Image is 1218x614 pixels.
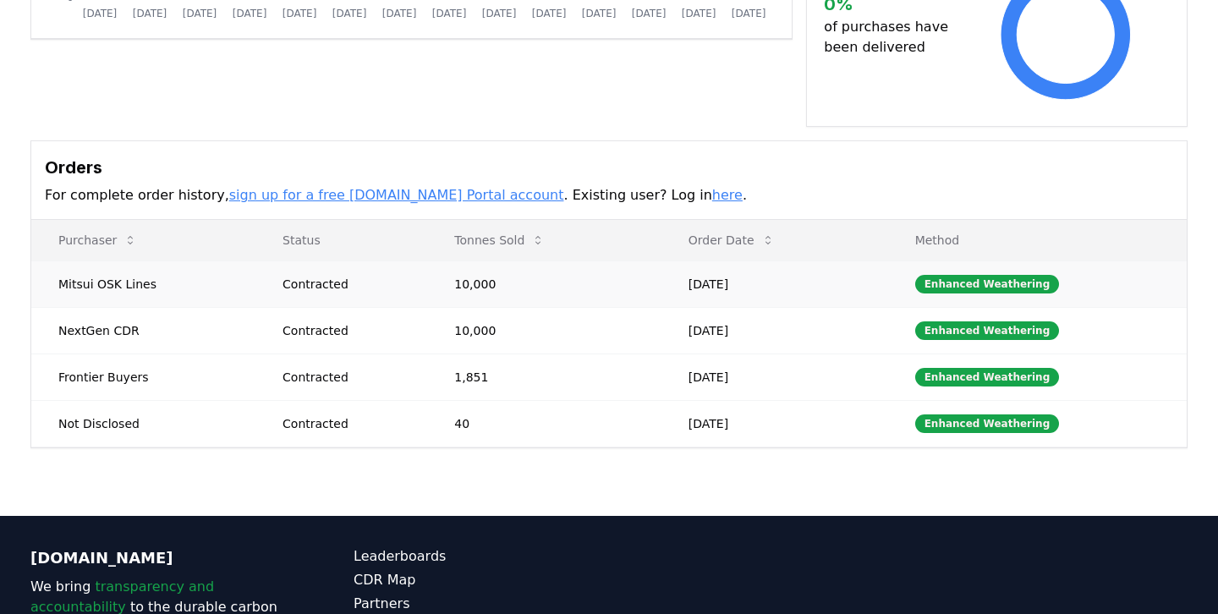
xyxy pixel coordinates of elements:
[30,546,286,570] p: [DOMAIN_NAME]
[332,8,367,19] tspan: [DATE]
[31,260,255,307] td: Mitsui OSK Lines
[902,232,1173,249] p: Method
[45,155,1173,180] h3: Orders
[712,187,743,203] a: here
[432,8,467,19] tspan: [DATE]
[915,414,1060,433] div: Enhanced Weathering
[269,232,414,249] p: Status
[427,307,661,354] td: 10,000
[31,400,255,447] td: Not Disclosed
[283,415,414,432] div: Contracted
[661,260,888,307] td: [DATE]
[31,354,255,400] td: Frontier Buyers
[661,354,888,400] td: [DATE]
[532,8,567,19] tspan: [DATE]
[283,276,414,293] div: Contracted
[632,8,667,19] tspan: [DATE]
[31,307,255,354] td: NextGen CDR
[915,321,1060,340] div: Enhanced Weathering
[732,8,766,19] tspan: [DATE]
[661,307,888,354] td: [DATE]
[133,8,167,19] tspan: [DATE]
[283,8,317,19] tspan: [DATE]
[441,223,558,257] button: Tonnes Sold
[427,400,661,447] td: 40
[675,223,788,257] button: Order Date
[427,260,661,307] td: 10,000
[183,8,217,19] tspan: [DATE]
[915,275,1060,293] div: Enhanced Weathering
[682,8,716,19] tspan: [DATE]
[661,400,888,447] td: [DATE]
[382,8,417,19] tspan: [DATE]
[354,546,609,567] a: Leaderboards
[354,594,609,614] a: Partners
[354,570,609,590] a: CDR Map
[283,322,414,339] div: Contracted
[915,368,1060,386] div: Enhanced Weathering
[482,8,517,19] tspan: [DATE]
[233,8,267,19] tspan: [DATE]
[824,17,962,58] p: of purchases have been delivered
[45,223,151,257] button: Purchaser
[229,187,564,203] a: sign up for a free [DOMAIN_NAME] Portal account
[283,369,414,386] div: Contracted
[582,8,617,19] tspan: [DATE]
[45,185,1173,206] p: For complete order history, . Existing user? Log in .
[83,8,118,19] tspan: [DATE]
[427,354,661,400] td: 1,851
